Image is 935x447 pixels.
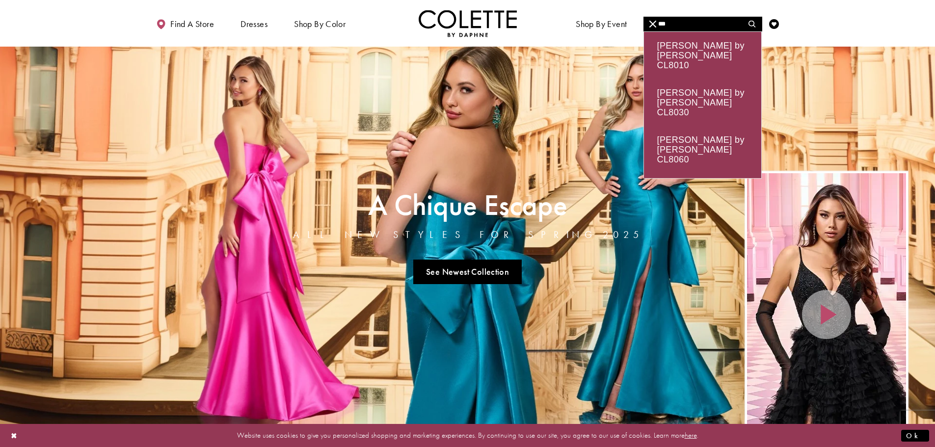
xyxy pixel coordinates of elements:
[901,429,929,442] button: Submit Dialog
[743,17,762,31] button: Submit Search
[644,79,761,126] div: [PERSON_NAME] by [PERSON_NAME] CL8030
[240,19,267,29] span: Dresses
[643,17,762,31] input: Search
[643,17,762,31] div: Search form
[685,430,697,440] a: here
[419,10,517,37] img: Colette by Daphne
[419,10,517,37] a: Visit Home Page
[71,429,864,442] p: Website uses cookies to give you personalized shopping and marketing experiences. By continuing t...
[573,10,629,37] span: Shop By Event
[292,10,348,37] span: Shop by color
[644,126,761,173] div: [PERSON_NAME] by [PERSON_NAME] CL8060
[6,427,23,444] button: Close Dialog
[290,256,645,288] ul: Slider Links
[767,10,781,37] a: Check Wishlist
[576,19,627,29] span: Shop By Event
[644,32,761,79] div: [PERSON_NAME] by [PERSON_NAME] CL8010
[643,17,663,31] button: Close Search
[745,10,760,37] a: Toggle search
[294,19,346,29] span: Shop by color
[170,19,214,29] span: Find a store
[413,260,522,284] a: See Newest Collection A Chique Escape All New Styles For Spring 2025
[154,10,216,37] a: Find a store
[651,10,724,37] a: Meet the designer
[238,10,270,37] span: Dresses
[644,173,761,220] div: [PERSON_NAME] by [PERSON_NAME] CL8070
